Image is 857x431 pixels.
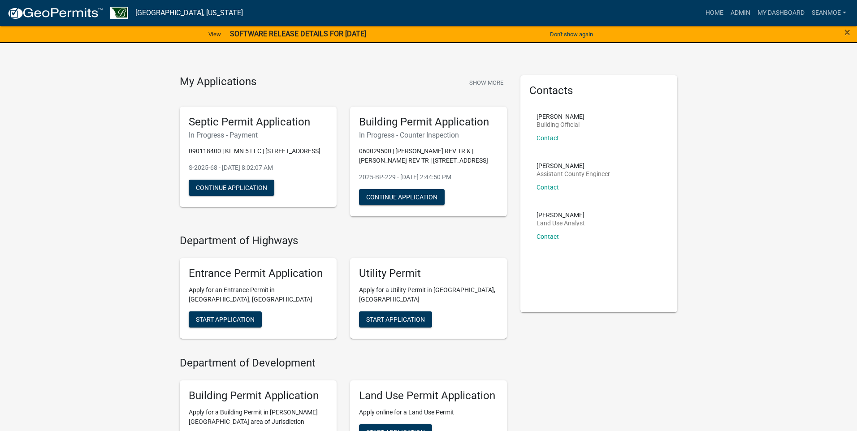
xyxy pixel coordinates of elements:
h4: Department of Highways [180,234,507,247]
span: Start Application [366,316,425,323]
button: Close [844,27,850,38]
button: Start Application [359,311,432,328]
p: S-2025-68 - [DATE] 8:02:07 AM [189,163,328,172]
a: Contact [537,184,559,191]
p: 090118400 | KL MN 5 LLC | [STREET_ADDRESS] [189,147,328,156]
button: Start Application [189,311,262,328]
span: Start Application [196,316,255,323]
strong: SOFTWARE RELEASE DETAILS FOR [DATE] [230,30,366,38]
p: Apply for a Utility Permit in [GEOGRAPHIC_DATA], [GEOGRAPHIC_DATA] [359,285,498,304]
h4: My Applications [180,75,256,89]
p: [PERSON_NAME] [537,113,584,120]
img: Benton County, Minnesota [110,7,128,19]
button: Continue Application [359,189,445,205]
button: Don't show again [546,27,597,42]
h6: In Progress - Counter Inspection [359,131,498,139]
p: 2025-BP-229 - [DATE] 2:44:50 PM [359,172,498,182]
a: Contact [537,134,559,142]
a: My Dashboard [754,4,808,22]
p: Land Use Analyst [537,220,585,226]
h5: Septic Permit Application [189,116,328,129]
p: Apply online for a Land Use Permit [359,408,498,417]
h5: Building Permit Application [189,389,328,402]
p: Apply for a Building Permit in [PERSON_NAME][GEOGRAPHIC_DATA] area of Jurisdiction [189,408,328,427]
p: Apply for an Entrance Permit in [GEOGRAPHIC_DATA], [GEOGRAPHIC_DATA] [189,285,328,304]
a: [GEOGRAPHIC_DATA], [US_STATE] [135,5,243,21]
h5: Building Permit Application [359,116,498,129]
p: 060029500 | [PERSON_NAME] REV TR & | [PERSON_NAME] REV TR | [STREET_ADDRESS] [359,147,498,165]
button: Show More [466,75,507,90]
a: Contact [537,233,559,240]
a: Admin [727,4,754,22]
h4: Department of Development [180,357,507,370]
a: Home [702,4,727,22]
h5: Entrance Permit Application [189,267,328,280]
h5: Utility Permit [359,267,498,280]
a: SeanMoe [808,4,850,22]
button: Continue Application [189,180,274,196]
h6: In Progress - Payment [189,131,328,139]
h5: Land Use Permit Application [359,389,498,402]
p: [PERSON_NAME] [537,212,585,218]
h5: Contacts [529,84,668,97]
p: Assistant County Engineer [537,171,610,177]
p: [PERSON_NAME] [537,163,610,169]
span: × [844,26,850,39]
a: View [205,27,225,42]
p: Building Official [537,121,584,128]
